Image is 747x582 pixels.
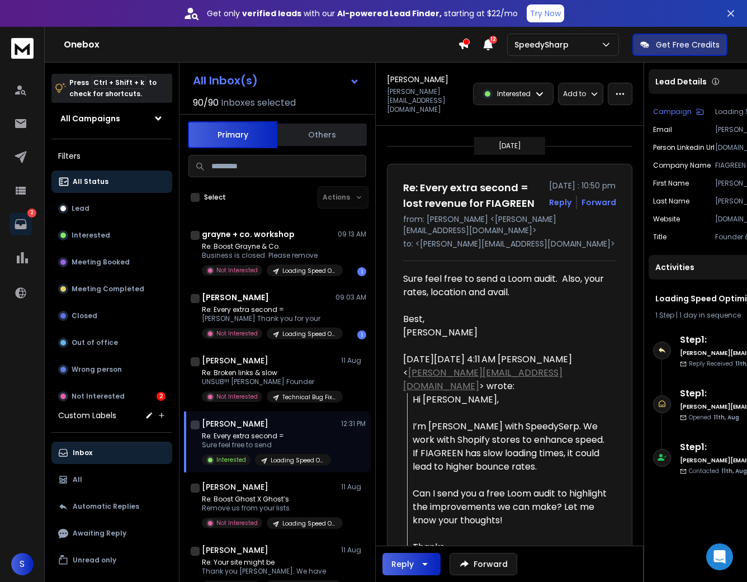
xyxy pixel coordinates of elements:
span: 12 [489,36,497,44]
button: All Inbox(s) [184,69,368,92]
p: Not Interested [72,392,125,401]
div: Can I send you a free Loom audit to highlight the improvements we can make? Let me know your thou... [413,487,607,527]
p: Sure feel free to send [202,441,331,449]
p: Out of office [72,338,118,347]
p: from: [PERSON_NAME] <[PERSON_NAME][EMAIL_ADDRESS][DOMAIN_NAME]> [403,214,616,236]
p: Get Free Credits [656,39,720,50]
button: All [51,469,172,491]
div: Best, [403,313,607,326]
span: 11th, Aug [713,413,739,422]
button: Reply [382,553,441,575]
p: [PERSON_NAME] Thank you for your [202,314,336,323]
p: Person Linkedin Url [653,143,715,152]
p: Business is closed. Please remove [202,251,336,260]
p: Get only with our starting at $22/mo [207,8,518,19]
p: Try Now [530,8,561,19]
a: 2 [10,213,32,235]
p: Interested [497,89,531,98]
h3: Inboxes selected [221,96,296,110]
p: to: <[PERSON_NAME][EMAIL_ADDRESS][DOMAIN_NAME]> [403,238,616,249]
p: 11 Aug [341,546,366,555]
p: 09:03 AM [335,293,366,302]
p: website [653,215,680,224]
button: Not Interested2 [51,385,172,408]
span: 1 day in sequence [679,310,741,320]
p: Re: Every extra second = [202,432,331,441]
p: All Status [73,177,108,186]
div: 2 [157,392,166,401]
p: Lead [72,204,89,213]
button: S [11,553,34,575]
h1: All Campaigns [60,113,120,124]
div: [PERSON_NAME] [403,326,607,339]
p: UNSUB!!! [PERSON_NAME] Founder [202,377,336,386]
strong: verified leads [242,8,301,19]
button: Lead [51,197,172,220]
p: 11 Aug [341,482,366,491]
button: Get Free Credits [632,34,727,56]
p: 2 [27,209,36,217]
h1: [PERSON_NAME] [387,74,448,85]
div: Open Intercom Messenger [706,543,733,570]
button: Automatic Replies [51,495,172,518]
p: Automatic Replies [73,502,139,511]
p: Wrong person [72,365,122,374]
button: Awaiting Reply [51,522,172,545]
p: Loading Speed Optimization [282,330,336,338]
button: Closed [51,305,172,327]
h1: [PERSON_NAME] [202,545,268,556]
h1: [PERSON_NAME] [202,418,268,429]
p: Loading Speed Optimization [282,267,336,275]
p: 12:31 PM [341,419,366,428]
p: Loading Speed Optimization [282,519,336,528]
p: Technical Bug Fixing and Loading Speed [282,393,336,401]
p: Not Interested [216,266,258,275]
p: Re: Your site might be [202,558,336,567]
button: Try Now [527,4,564,22]
div: [DATE][DATE] 4:11 AM [PERSON_NAME] < > wrote: [403,353,607,393]
p: Company Name [653,161,711,170]
p: [PERSON_NAME][EMAIL_ADDRESS][DOMAIN_NAME] [387,87,466,114]
h1: grayne + co. workshop [202,229,295,240]
p: Re: Boost Ghost X Ghost’s [202,495,336,504]
button: Others [277,122,367,147]
h1: [PERSON_NAME] [202,355,268,366]
button: All Campaigns [51,107,172,130]
p: Remove us from your lists. [202,504,336,513]
a: [PERSON_NAME][EMAIL_ADDRESS][DOMAIN_NAME] [403,366,562,392]
p: Unread only [73,556,116,565]
p: Not Interested [216,329,258,338]
p: Add to [563,89,586,98]
p: 09:13 AM [338,230,366,239]
p: Meeting Completed [72,285,144,294]
p: [DATE] [499,141,521,150]
p: Thank you [PERSON_NAME]. We have [202,567,336,576]
img: logo [11,38,34,59]
h3: Custom Labels [58,410,116,421]
p: Meeting Booked [72,258,130,267]
span: 11th, Aug [721,467,747,475]
p: Interested [72,231,110,240]
h1: [PERSON_NAME] [202,481,268,493]
span: Ctrl + Shift + k [92,76,146,89]
h3: Filters [51,148,172,164]
p: Last Name [653,197,689,206]
p: 11 Aug [341,356,366,365]
p: Re: Every extra second = [202,305,336,314]
h1: [PERSON_NAME] [202,292,269,303]
button: All Status [51,171,172,193]
p: Campaign [653,107,692,116]
div: Hi [PERSON_NAME], [413,393,607,406]
button: Wrong person [51,358,172,381]
div: Sure feel free to send a Loom audit. Also, your rates, location and avail. [403,272,607,299]
button: Primary [188,121,277,148]
div: 1 [357,330,366,339]
strong: AI-powered Lead Finder, [337,8,442,19]
p: Opened [689,413,739,422]
label: Select [204,193,226,202]
button: Interested [51,224,172,247]
span: 1 Step [655,310,674,320]
p: Re: Broken links & slow [202,368,336,377]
